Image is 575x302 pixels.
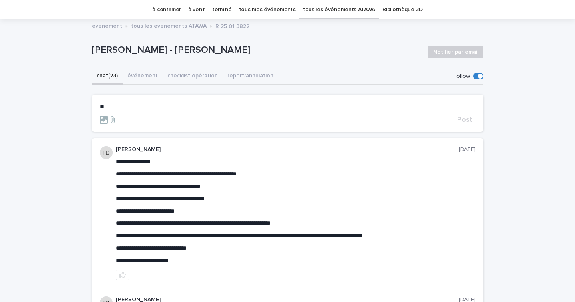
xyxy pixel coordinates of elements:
[188,0,205,19] a: à venir
[116,146,459,153] p: [PERSON_NAME]
[433,48,478,56] span: Notifier par email
[152,0,181,19] a: à confirmer
[457,116,472,123] span: Post
[223,68,278,85] button: report/annulation
[215,21,249,30] p: R 25 01 3822
[303,0,375,19] a: tous les événements ATAWA
[123,68,163,85] button: événement
[92,44,422,56] p: [PERSON_NAME] - [PERSON_NAME]
[116,270,129,280] button: like this post
[92,21,122,30] a: événement
[131,21,207,30] a: tous les événements ATAWA
[454,116,476,123] button: Post
[239,0,296,19] a: tous mes événements
[428,46,483,58] button: Notifier par email
[382,0,422,19] a: Bibliothèque 3D
[212,0,232,19] a: terminé
[454,73,470,80] p: Follow
[459,146,476,153] p: [DATE]
[92,68,123,85] button: chat (23)
[163,68,223,85] button: checklist opération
